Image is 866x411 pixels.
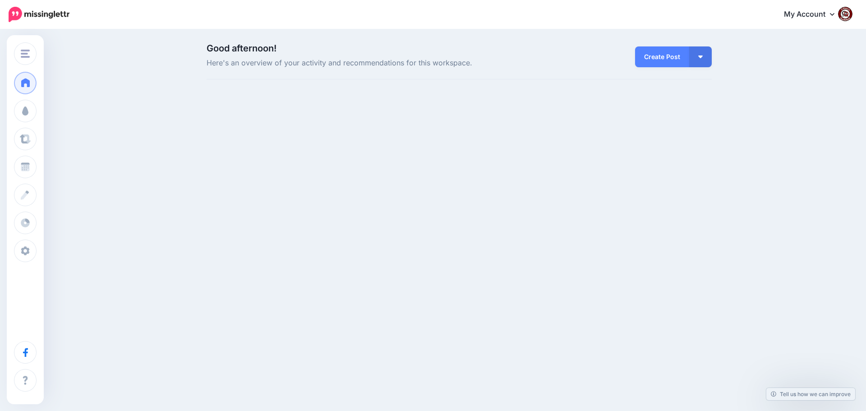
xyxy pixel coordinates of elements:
[775,4,852,26] a: My Account
[207,43,276,54] span: Good afternoon!
[766,388,855,400] a: Tell us how we can improve
[207,57,539,69] span: Here's an overview of your activity and recommendations for this workspace.
[21,50,30,58] img: menu.png
[698,55,703,58] img: arrow-down-white.png
[635,46,689,67] a: Create Post
[9,7,69,22] img: Missinglettr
